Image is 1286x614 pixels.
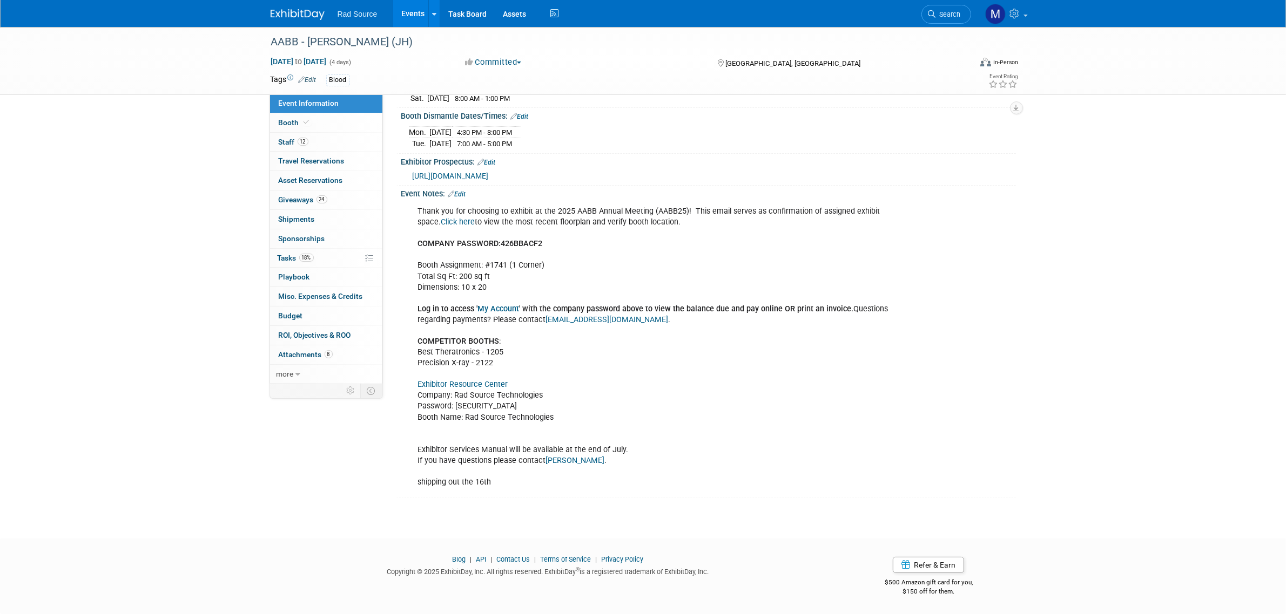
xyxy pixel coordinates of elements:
span: Travel Reservations [279,156,345,165]
span: Playbook [279,272,310,281]
td: Personalize Event Tab Strip [342,384,361,398]
a: Click here [441,217,475,227]
a: Tasks18% [270,249,382,268]
button: Committed [461,57,526,68]
a: Shipments [270,210,382,229]
a: API [476,555,486,563]
a: Edit [299,76,317,84]
span: Event Information [279,99,339,107]
a: [PERSON_NAME] [546,456,605,465]
span: 7:00 AM - 5:00 PM [457,140,513,148]
a: Misc. Expenses & Credits [270,287,382,306]
span: Search [936,10,961,18]
div: In-Person [993,58,1018,66]
td: Tue. [409,138,430,149]
td: Sat. [409,92,428,104]
span: | [467,555,474,563]
span: Attachments [279,350,333,359]
div: Event Format [907,56,1019,72]
td: Tags [271,74,317,86]
a: Edit [478,159,496,166]
div: Event Notes: [401,186,1016,200]
span: [DATE] [DATE] [271,57,327,66]
span: 8:00 AM - 1:00 PM [455,94,510,103]
a: Edit [511,113,529,120]
div: $150 off for them. [841,587,1016,596]
div: Exhibitor Prospectus: [401,154,1016,168]
div: Blood [326,74,350,86]
a: Attachments8 [270,345,382,364]
i: Booth reservation complete [304,119,309,125]
a: Budget [270,306,382,325]
a: Blog [452,555,466,563]
span: Budget [279,311,303,320]
div: $500 Amazon gift card for you, [841,571,1016,596]
span: Asset Reservations [279,176,343,185]
a: Travel Reservations [270,152,382,170]
a: Edit [448,190,466,198]
div: Booth Dismantle Dates/Times: [401,108,1016,122]
span: Tasks [278,254,314,262]
img: Melissa Conboy [985,4,1006,24]
span: Shipments [279,215,315,223]
a: more [270,365,382,384]
img: ExhibitDay [271,9,325,20]
span: 24 [317,195,327,203]
a: Terms of Service [540,555,591,563]
a: My Account [478,304,520,313]
a: [URL][DOMAIN_NAME] [413,172,489,180]
b: COMPETITOR [418,337,467,346]
a: [EMAIL_ADDRESS][DOMAIN_NAME] [546,315,669,324]
span: Booth [279,118,312,127]
span: ROI, Objectives & ROO [279,331,351,339]
img: Format-Inperson.png [980,58,991,66]
span: 8 [325,350,333,358]
div: Copyright © 2025 ExhibitDay, Inc. All rights reserved. ExhibitDay is a registered trademark of Ex... [271,564,826,577]
a: Privacy Policy [601,555,643,563]
b: BOOTHS [469,337,500,346]
span: | [592,555,600,563]
td: [DATE] [430,126,452,138]
span: 12 [298,138,308,146]
a: Staff12 [270,133,382,152]
a: Giveaways24 [270,190,382,209]
div: Thank you for choosing to exhibit at the 2025 AABB Annual Meeting (AABB25)! This email serves as ... [410,201,897,493]
span: Staff [279,138,308,146]
span: Rad Source [338,10,378,18]
a: Asset Reservations [270,171,382,190]
b: Log in to access ' ' with the company password above to view the balance due and pay online OR pr... [418,304,854,313]
a: Sponsorships [270,229,382,248]
a: Contact Us [496,555,530,563]
td: [DATE] [430,138,452,149]
a: Playbook [270,268,382,286]
td: Mon. [409,126,430,138]
span: | [488,555,495,563]
td: [DATE] [428,92,450,104]
div: Event Rating [988,74,1018,79]
span: [GEOGRAPHIC_DATA], [GEOGRAPHIC_DATA] [725,59,860,67]
span: more [277,370,294,378]
span: 4:30 PM - 8:00 PM [457,128,513,137]
a: Booth [270,113,382,132]
b: COMPANY PASSWORD: [418,239,501,248]
span: (4 days) [329,59,352,66]
a: Event Information [270,94,382,113]
span: | [531,555,538,563]
td: Toggle Event Tabs [360,384,382,398]
span: to [294,57,304,66]
a: Refer & Earn [893,557,964,573]
a: ROI, Objectives & ROO [270,326,382,345]
span: Misc. Expenses & Credits [279,292,363,301]
span: Giveaways [279,195,327,204]
sup: ® [576,567,580,572]
a: Search [921,5,971,24]
a: Exhibitor Resource Center [418,380,508,389]
b: 426BBACF2 [501,239,543,248]
div: AABB - [PERSON_NAME] (JH) [267,32,955,52]
span: 18% [299,254,314,262]
span: Sponsorships [279,234,325,243]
